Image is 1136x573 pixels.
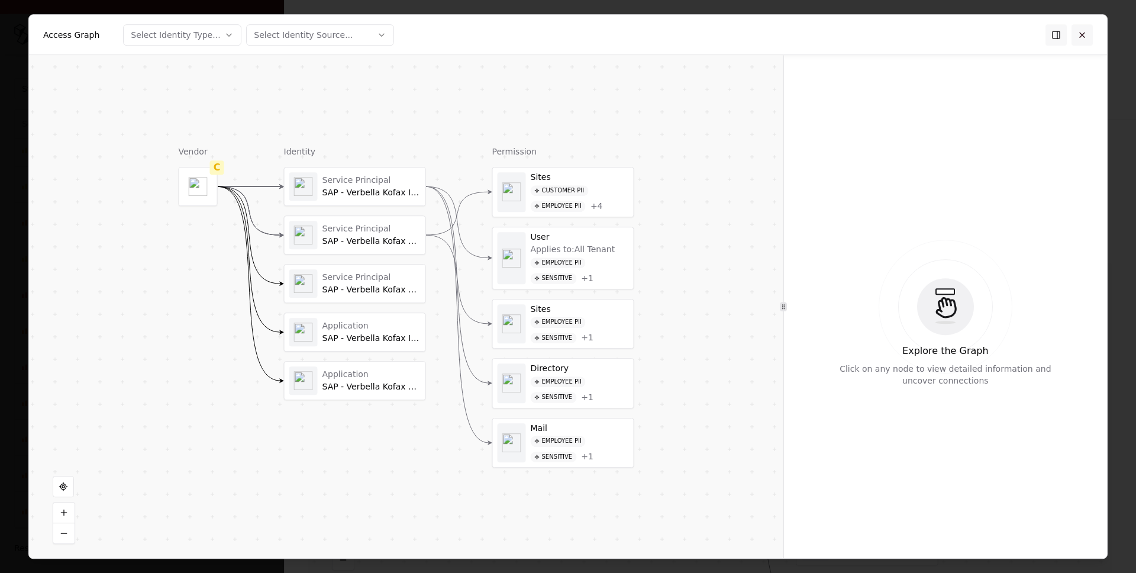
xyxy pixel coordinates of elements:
div: + 4 [590,201,603,212]
div: C [210,160,224,175]
div: SAP - Verbella Kofax Sharepoint Connector [322,285,421,295]
div: Sensitive [531,333,577,344]
div: Sensitive [531,273,577,284]
div: Employee PII [531,436,586,447]
div: Customer PII [531,185,589,197]
div: + 1 [581,273,593,284]
div: Applies to: All Tenant [531,244,615,255]
button: +1 [581,333,593,343]
div: Access Graph [43,29,99,41]
div: Employee PII [531,376,586,388]
div: + 1 [581,452,593,462]
div: Sensitive [531,452,577,463]
div: Application [322,369,421,380]
div: SAP - Verbella Kofax Import Connector [322,333,421,344]
div: SAP - Verbella Kofax Import Connector [322,188,421,198]
div: Service Principal [322,175,421,186]
div: Identity [284,146,426,157]
div: User [531,232,629,243]
div: Directory [531,363,629,374]
button: Select Identity Type... [123,24,241,46]
div: Permission [492,146,634,157]
div: SAP - Verbella Kofax Sharepoint Connector [322,236,421,247]
div: Mail [531,423,629,434]
div: Click on any node to view detailed information and uncover connections [827,363,1064,387]
div: Employee PII [531,257,586,269]
button: +1 [581,392,593,403]
div: Sites [531,172,629,183]
div: Explore the Graph [902,344,989,358]
div: Service Principal [322,224,421,234]
button: +1 [581,452,593,462]
button: Select Identity Source... [246,24,394,46]
div: Sensitive [531,392,577,403]
div: Application [322,321,421,331]
button: +4 [590,201,603,212]
div: + 1 [581,392,593,403]
div: Employee PII [531,201,586,212]
div: Select Identity Type... [131,29,220,41]
div: Select Identity Source... [254,29,353,41]
div: + 1 [581,333,593,343]
div: Vendor [179,146,218,157]
div: Service Principal [322,272,421,283]
button: +1 [581,273,593,284]
div: Employee PII [531,317,586,328]
div: Sites [531,304,629,315]
div: SAP - Verbella Kofax Sharepoint Connector [322,382,421,392]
